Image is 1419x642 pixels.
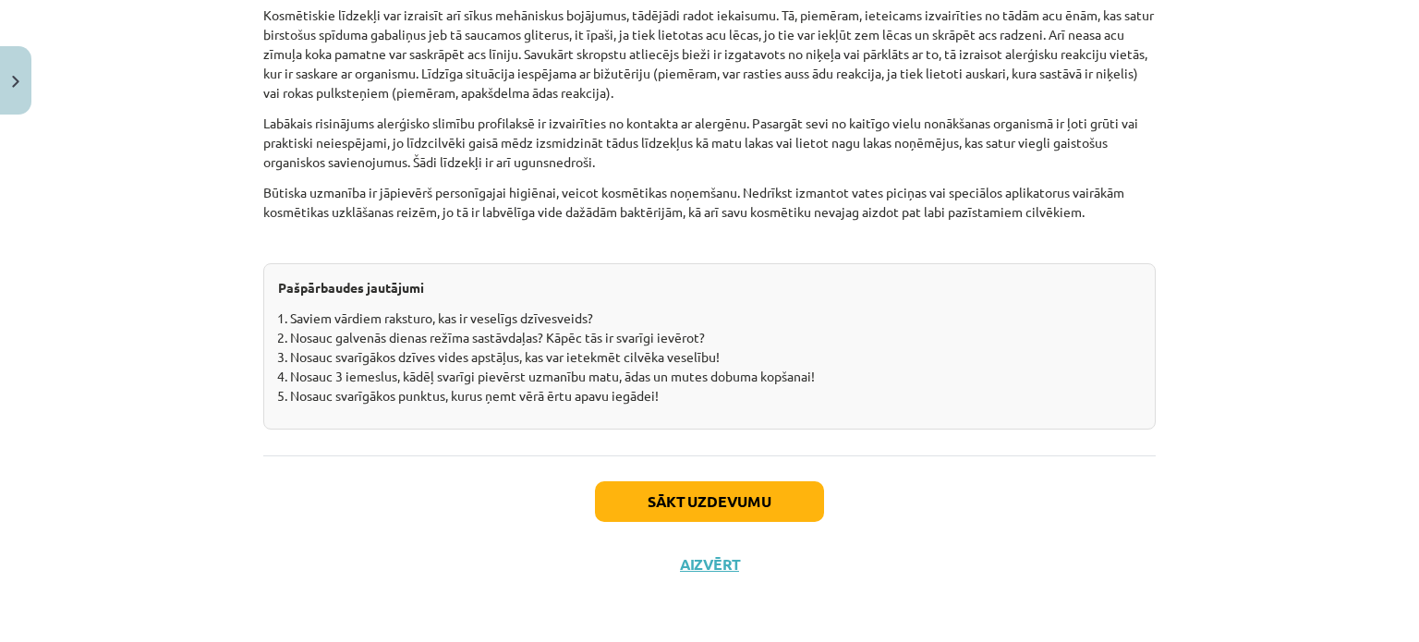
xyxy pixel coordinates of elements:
li: Nosauc galvenās dienas režīma sastāvdaļas? Kāpēc tās ir svarīgi ievērot? [290,328,1141,347]
button: Aizvērt [674,555,745,574]
p: Būtiska uzmanība ir jāpievērš personīgajai higiēnai, veicot kosmētikas noņemšanu. Nedrīkst izmant... [263,183,1156,222]
img: icon-close-lesson-0947bae3869378f0d4975bcd49f059093ad1ed9edebbc8119c70593378902aed.svg [12,76,19,88]
li: Nosauc 3 iemeslus, kādēļ svarīgi pievērst uzmanību matu, ādas un mutes dobuma kopšanai! [290,367,1141,386]
li: Nosauc svarīgākos dzīves vides apstāļus, kas var ietekmēt cilvēka veselību! [290,347,1141,367]
p: Labākais risinājums alerģisko slimību profilaksē ir izvairīties no kontakta ar alergēnu. Pasargāt... [263,114,1156,172]
p: Kosmētiskie līdzekļi var izraisīt arī sīkus mehāniskus bojājumus, tādējādi radot iekaisumu. Tā, p... [263,6,1156,103]
li: Nosauc svarīgākos punktus, kurus ņemt vērā ērtu apavu iegādei! [290,386,1141,406]
button: Sākt uzdevumu [595,481,824,522]
b: Pašpārbaudes jautājumi [278,279,424,296]
p: ​​​​​​​​​​​​​​ [278,278,1141,297]
li: Saviem vārdiem raksturo, kas ir veselīgs dzīvesveids? [290,309,1141,328]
